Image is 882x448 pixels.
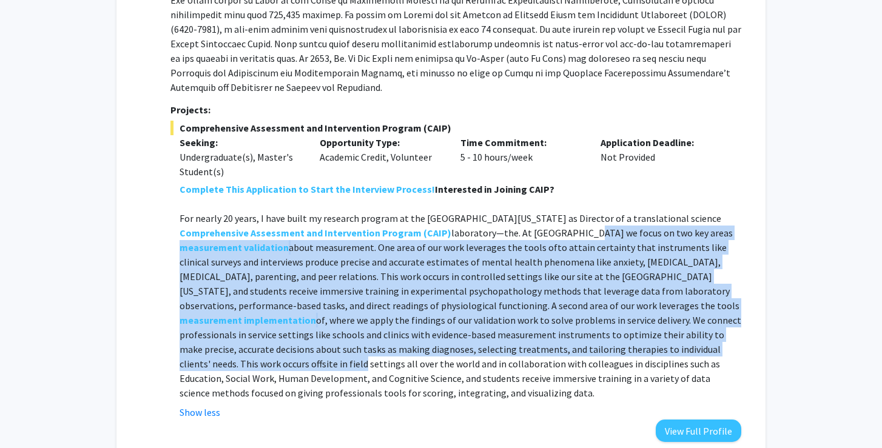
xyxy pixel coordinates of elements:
[591,135,732,179] div: Not Provided
[180,135,302,150] p: Seeking:
[180,226,451,240] a: Comprehensive Assessment and Intervention Program (CAIP)
[423,227,451,239] strong: (CAIP)
[180,405,220,420] button: Show less
[180,313,316,327] a: measurement implementation
[170,121,741,135] span: Comprehensive Assessment and Intervention Program (CAIP)
[311,135,451,179] div: Academic Credit, Volunteer
[451,135,592,179] div: 5 - 10 hours/week
[656,420,741,442] button: View Full Profile
[170,104,210,116] strong: Projects:
[180,314,316,326] strong: measurement implementation
[9,393,52,439] iframe: Chat
[180,241,289,253] strong: measurement validation
[435,183,554,195] strong: Interested in Joining CAIP?
[180,211,741,400] p: For nearly 20 years, I have built my research program at the [GEOGRAPHIC_DATA][US_STATE] as Direc...
[180,183,435,195] strong: Complete This Application to Start the Interview Process!
[180,182,435,196] a: Complete This Application to Start the Interview Process!
[180,240,289,255] a: measurement validation
[320,135,442,150] p: Opportunity Type:
[180,150,302,179] div: Undergraduate(s), Master's Student(s)
[460,135,583,150] p: Time Commitment:
[180,227,422,239] strong: Comprehensive Assessment and Intervention Program
[601,135,723,150] p: Application Deadline:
